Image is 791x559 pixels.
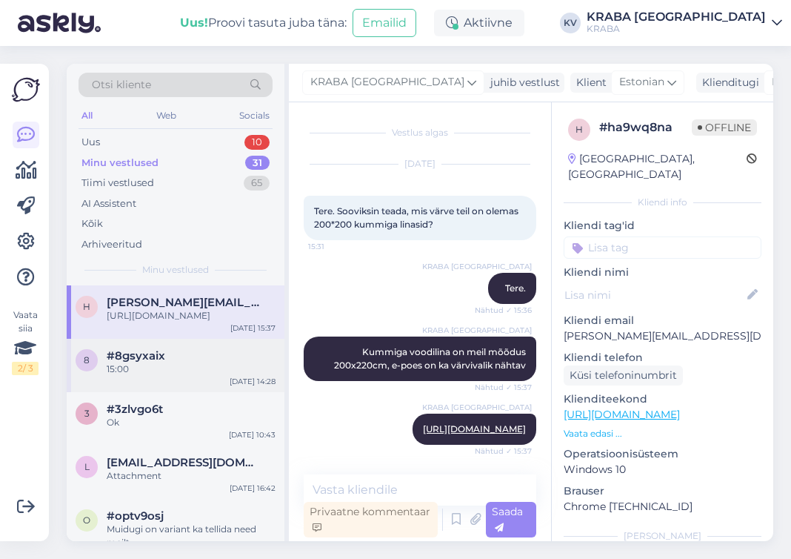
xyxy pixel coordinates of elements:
span: Kummiga voodilina on meil mõõdus 200x220cm, e-poes on ka värvivalik nähtav [334,346,528,371]
div: [DATE] 14:28 [230,376,276,387]
div: Vaata siia [12,308,39,375]
span: o [83,515,90,526]
div: 31 [245,156,270,171]
p: Kliendi email [564,313,761,328]
span: l [84,461,90,472]
div: Kliendi info [564,196,761,209]
span: h [83,301,90,312]
a: [URL][DOMAIN_NAME] [564,408,680,421]
div: Proovi tasuta juba täna: [180,14,347,32]
span: liinake125@gmail.com [107,456,261,469]
div: [PERSON_NAME] [564,529,761,543]
div: 15:00 [107,363,276,376]
div: Tiimi vestlused [81,176,154,191]
div: Uus [81,135,100,150]
div: 65 [244,176,270,191]
div: Privaatne kommentaar [304,502,438,537]
p: Vaata edasi ... [564,427,761,440]
div: Arhiveeritud [81,237,142,252]
div: juhib vestlust [484,75,560,90]
span: h [575,124,583,135]
p: Brauser [564,483,761,499]
span: Tere. Sooviksin teada, mis värve teil on olemas 200*200 kummiga linasid? [314,205,521,230]
span: Estonian [619,74,664,90]
div: KV [560,13,581,33]
div: Socials [236,106,273,125]
span: KRABA [GEOGRAPHIC_DATA] [310,74,464,90]
div: KRABA [587,23,766,35]
div: KRABA [GEOGRAPHIC_DATA] [587,11,766,23]
input: Lisa tag [564,236,761,259]
div: Vestlus algas [304,126,536,139]
span: Minu vestlused [142,263,209,277]
span: KRABA [GEOGRAPHIC_DATA] [422,402,532,413]
span: Offline [692,119,757,136]
span: Saada [492,505,523,534]
div: Aktiivne [434,10,524,36]
p: Operatsioonisüsteem [564,446,761,462]
span: #optv9osj [107,509,164,523]
span: KRABA [GEOGRAPHIC_DATA] [422,261,532,272]
div: Ok [107,416,276,429]
button: Emailid [353,9,416,37]
p: Kliendi tag'id [564,218,761,234]
span: Tere. [505,282,526,294]
p: Windows 10 [564,462,761,477]
a: KRABA [GEOGRAPHIC_DATA]KRABA [587,11,782,35]
span: #8gsyxaix [107,349,165,363]
span: #3zlvgo6t [107,403,163,416]
div: [DATE] 10:43 [229,429,276,440]
div: [DATE] 15:37 [230,322,276,334]
input: Lisa nimi [564,287,744,303]
div: Attachment [107,469,276,483]
span: KRABA [GEOGRAPHIC_DATA] [422,325,532,336]
span: Nähtud ✓ 15:37 [475,446,532,457]
div: AI Assistent [81,196,136,211]
div: [URL][DOMAIN_NAME] [107,309,276,322]
p: [PERSON_NAME][EMAIL_ADDRESS][DOMAIN_NAME] [564,328,761,344]
span: helena.dreimann@gmail.com [107,296,261,309]
div: Web [153,106,179,125]
div: [GEOGRAPHIC_DATA], [GEOGRAPHIC_DATA] [568,151,747,182]
img: Askly Logo [12,76,40,104]
span: 3 [84,408,90,419]
div: All [79,106,96,125]
div: Küsi telefoninumbrit [564,365,683,386]
div: Kõik [81,216,103,231]
span: Nähtud ✓ 15:37 [475,382,532,393]
span: Nähtud ✓ 15:36 [475,305,532,316]
b: Uus! [180,16,208,30]
div: # ha9wq8na [599,119,692,136]
div: Muidugi on variant ka tellida need meilt. [107,523,276,549]
a: [URL][DOMAIN_NAME] [423,423,526,434]
div: Klienditugi [696,75,759,90]
p: Kliendi nimi [564,265,761,280]
div: Minu vestlused [81,156,158,171]
p: Chrome [TECHNICAL_ID] [564,499,761,515]
p: Klienditeekond [564,391,761,407]
div: 10 [244,135,270,150]
div: 2 / 3 [12,362,39,375]
span: 15:31 [308,241,364,252]
div: [DATE] 16:42 [230,483,276,494]
div: Klient [570,75,607,90]
span: Otsi kliente [92,77,151,93]
p: Kliendi telefon [564,350,761,365]
span: 8 [84,354,90,365]
div: [DATE] [304,157,536,171]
